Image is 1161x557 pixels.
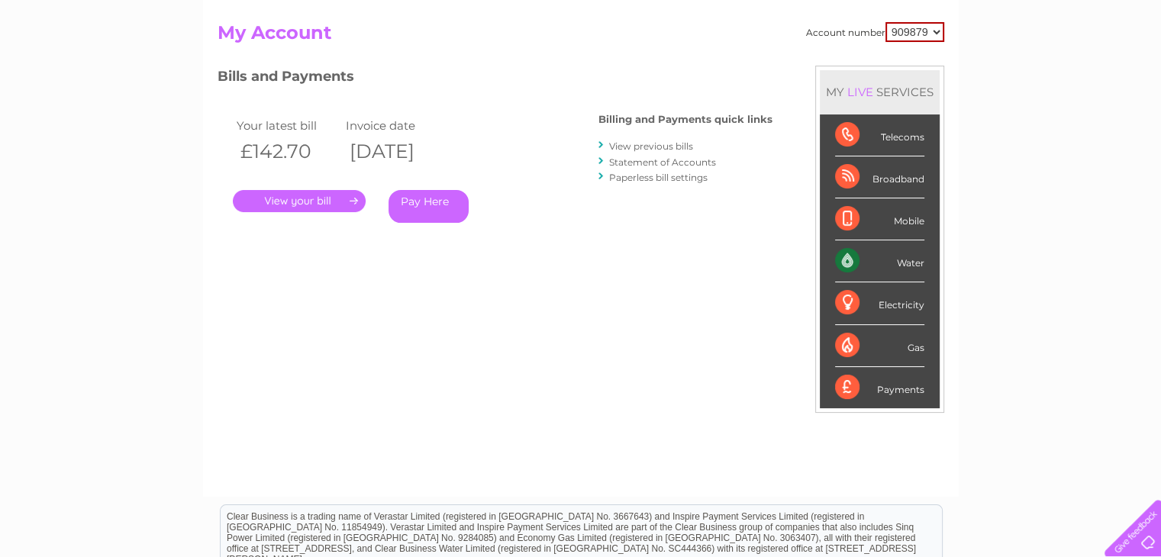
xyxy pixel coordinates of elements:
a: View previous bills [609,140,693,152]
div: Electricity [835,282,924,324]
a: Pay Here [389,190,469,223]
div: Clear Business is a trading name of Verastar Limited (registered in [GEOGRAPHIC_DATA] No. 3667643... [221,8,942,74]
th: [DATE] [342,136,452,167]
a: Telecoms [973,65,1019,76]
h3: Bills and Payments [218,66,772,92]
h2: My Account [218,22,944,51]
th: £142.70 [233,136,343,167]
div: LIVE [844,85,876,99]
div: Gas [835,325,924,367]
div: Broadband [835,156,924,198]
a: Water [892,65,921,76]
a: Energy [930,65,964,76]
td: Your latest bill [233,115,343,136]
a: Statement of Accounts [609,156,716,168]
a: Blog [1028,65,1050,76]
div: MY SERVICES [820,70,940,114]
a: Contact [1059,65,1097,76]
img: logo.png [40,40,118,86]
div: Water [835,240,924,282]
a: 0333 014 3131 [873,8,979,27]
div: Payments [835,367,924,408]
h4: Billing and Payments quick links [598,114,772,125]
a: Paperless bill settings [609,172,708,183]
div: Telecoms [835,114,924,156]
div: Mobile [835,198,924,240]
a: Log out [1111,65,1146,76]
td: Invoice date [342,115,452,136]
a: . [233,190,366,212]
div: Account number [806,22,944,42]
